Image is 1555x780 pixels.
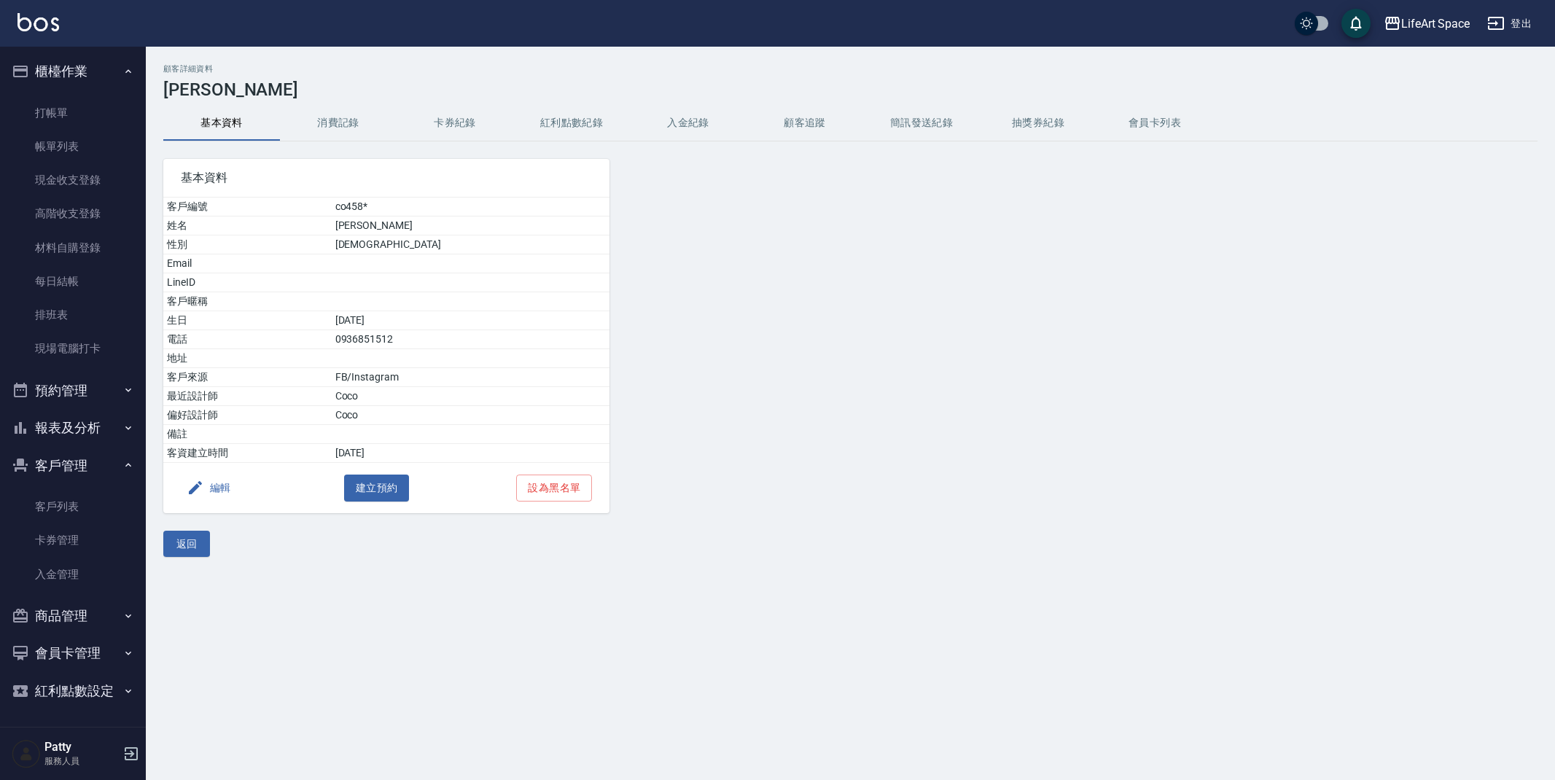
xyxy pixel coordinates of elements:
[6,96,140,130] a: 打帳單
[6,634,140,672] button: 會員卡管理
[163,406,332,425] td: 偏好設計師
[6,672,140,710] button: 紅利點數設定
[163,425,332,444] td: 備註
[344,475,410,502] button: 建立預約
[332,387,610,406] td: Coco
[163,235,332,254] td: 性別
[6,130,140,163] a: 帳單列表
[6,197,140,230] a: 高階收支登錄
[397,106,513,141] button: 卡券紀錄
[630,106,747,141] button: 入金紀錄
[163,64,1538,74] h2: 顧客詳細資料
[332,235,610,254] td: [DEMOGRAPHIC_DATA]
[332,444,610,463] td: [DATE]
[163,330,332,349] td: 電話
[44,754,119,768] p: 服務人員
[332,217,610,235] td: [PERSON_NAME]
[6,447,140,485] button: 客戶管理
[6,265,140,298] a: 每日結帳
[6,231,140,265] a: 材料自購登錄
[163,79,1538,100] h3: [PERSON_NAME]
[513,106,630,141] button: 紅利點數紀錄
[163,349,332,368] td: 地址
[1378,9,1476,39] button: LifeArt Space
[6,163,140,197] a: 現金收支登錄
[163,531,210,558] button: 返回
[332,368,610,387] td: FB/Instagram
[6,52,140,90] button: 櫃檯作業
[163,217,332,235] td: 姓名
[12,739,41,768] img: Person
[6,523,140,557] a: 卡券管理
[747,106,863,141] button: 顧客追蹤
[181,171,592,185] span: 基本資料
[280,106,397,141] button: 消費記錄
[163,292,332,311] td: 客戶暱稱
[163,198,332,217] td: 客戶編號
[332,198,610,217] td: co458*
[6,490,140,523] a: 客戶列表
[6,558,140,591] a: 入金管理
[980,106,1096,141] button: 抽獎券紀錄
[6,409,140,447] button: 報表及分析
[1341,9,1371,38] button: save
[163,254,332,273] td: Email
[181,475,237,502] button: 編輯
[44,740,119,754] h5: Patty
[17,13,59,31] img: Logo
[163,273,332,292] td: LineID
[163,311,332,330] td: 生日
[163,368,332,387] td: 客戶來源
[1401,15,1470,33] div: LifeArt Space
[6,597,140,635] button: 商品管理
[1096,106,1213,141] button: 會員卡列表
[332,311,610,330] td: [DATE]
[163,444,332,463] td: 客資建立時間
[332,330,610,349] td: 0936851512
[6,298,140,332] a: 排班表
[163,106,280,141] button: 基本資料
[1481,10,1538,37] button: 登出
[6,332,140,365] a: 現場電腦打卡
[163,387,332,406] td: 最近設計師
[332,406,610,425] td: Coco
[516,475,592,502] button: 設為黑名單
[863,106,980,141] button: 簡訊發送紀錄
[6,372,140,410] button: 預約管理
